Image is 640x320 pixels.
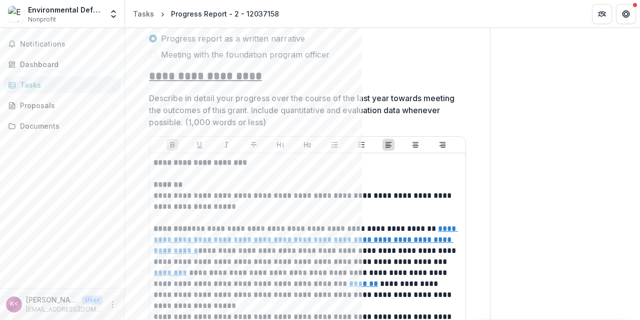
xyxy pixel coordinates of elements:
button: Ordered List [355,139,367,151]
button: Open entity switcher [106,4,120,24]
nav: breadcrumb [129,7,283,21]
button: Underline [193,139,205,151]
p: Describe in detail your progress over the course of the last year towards meeting the outcomes of... [149,92,460,128]
a: Dashboard [4,56,120,73]
p: User [82,295,102,304]
button: Strike [247,139,259,151]
span: Nonprofit [28,15,56,24]
p: [PERSON_NAME] <[EMAIL_ADDRESS][DOMAIN_NAME]> [26,294,78,305]
div: Tasks [20,80,112,90]
button: More [106,298,118,310]
span: Notifications [20,40,116,49]
button: Italicize [220,139,232,151]
button: Align Center [409,139,421,151]
button: Get Help [616,4,636,24]
span: Progress report as a written narrative [161,33,305,45]
a: Tasks [4,77,120,93]
div: Proposals [20,100,112,111]
a: Proposals [4,97,120,114]
button: Align Right [436,139,448,151]
a: Tasks [129,7,158,21]
button: Align Left [382,139,394,151]
button: Partners [592,4,612,24]
div: Environmental Defense Fund Incorporated [28,5,102,15]
span: Meeting with the foundation program officer [161,49,329,61]
img: Environmental Defense Fund Incorporated [8,6,24,22]
button: Heading 2 [301,139,313,151]
div: Tasks [133,9,154,19]
div: Documents [20,121,112,131]
button: Heading 1 [274,139,286,151]
div: Kira Costello <kcostello@edf.org> [10,301,18,307]
button: Bullet List [328,139,340,151]
button: Bold [166,139,178,151]
div: Dashboard [20,59,112,70]
button: Notifications [4,36,120,52]
div: Progress Report - 2 - 12037158 [171,9,279,19]
a: Documents [4,118,120,134]
p: [EMAIL_ADDRESS][DOMAIN_NAME] [26,305,102,314]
